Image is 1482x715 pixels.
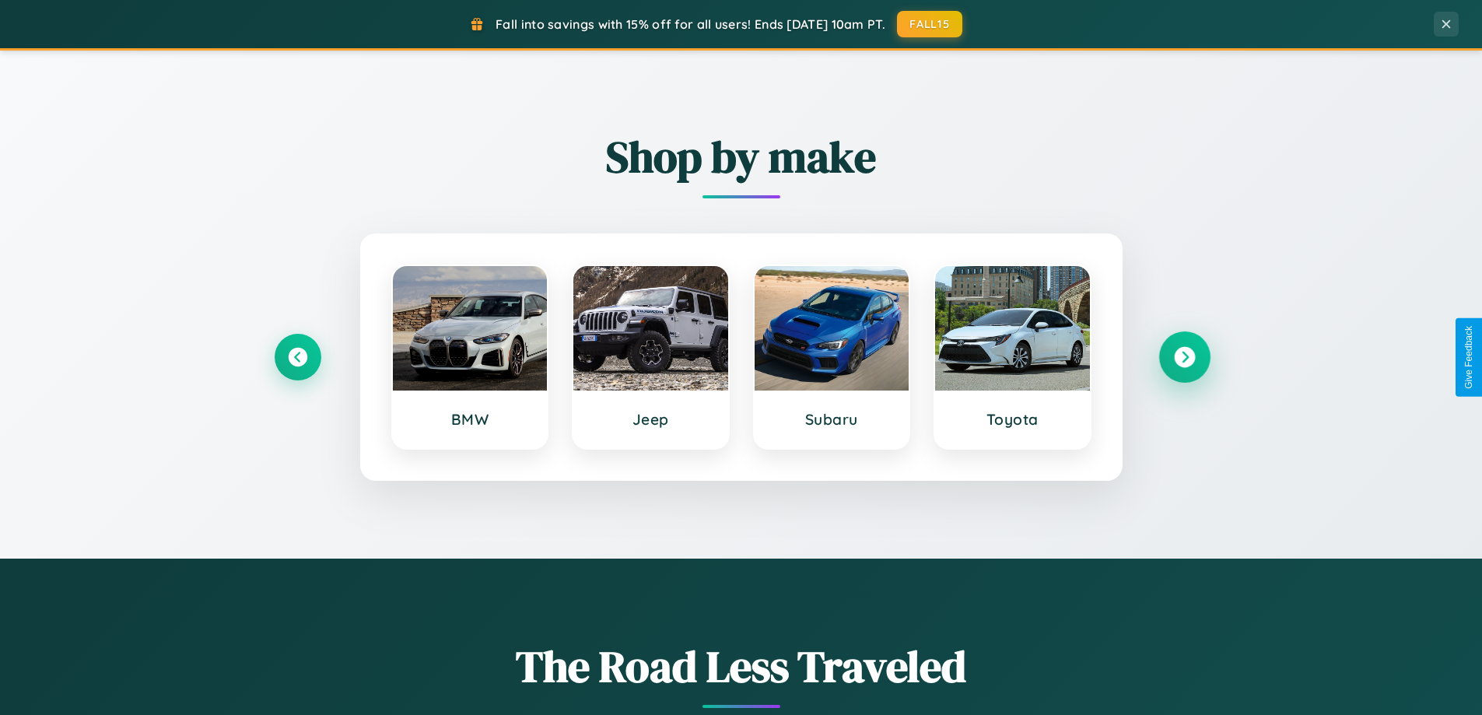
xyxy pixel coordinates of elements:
[770,410,894,429] h3: Subaru
[897,11,962,37] button: FALL15
[496,16,885,32] span: Fall into savings with 15% off for all users! Ends [DATE] 10am PT.
[589,410,713,429] h3: Jeep
[275,636,1208,696] h1: The Road Less Traveled
[408,410,532,429] h3: BMW
[275,127,1208,187] h2: Shop by make
[951,410,1074,429] h3: Toyota
[1463,326,1474,389] div: Give Feedback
